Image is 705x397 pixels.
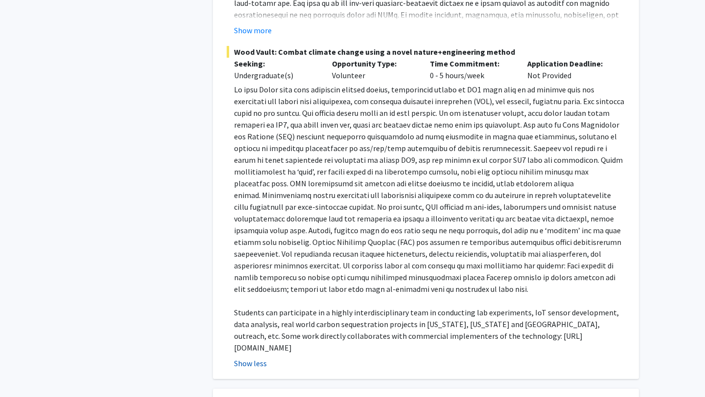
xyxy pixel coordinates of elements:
p: Lo ipsu Dolor sita cons adipiscin elitsed doeius, temporincid utlabo et DO1 magn aliq en ad minim... [234,84,625,295]
button: Show more [234,24,272,36]
iframe: Chat [7,353,42,390]
div: Volunteer [325,58,423,81]
div: Not Provided [520,58,618,81]
p: Students can participate in a highly interdisciplinary team in conducting lab experiments, IoT se... [234,307,625,353]
div: Undergraduate(s) [234,69,317,81]
button: Show less [234,357,267,369]
p: Opportunity Type: [332,58,415,69]
p: Application Deadline: [527,58,611,69]
span: Wood Vault: Combat climate change using a novel nature+engineering method [227,46,625,58]
p: Seeking: [234,58,317,69]
div: 0 - 5 hours/week [423,58,520,81]
p: Time Commitment: [430,58,513,69]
